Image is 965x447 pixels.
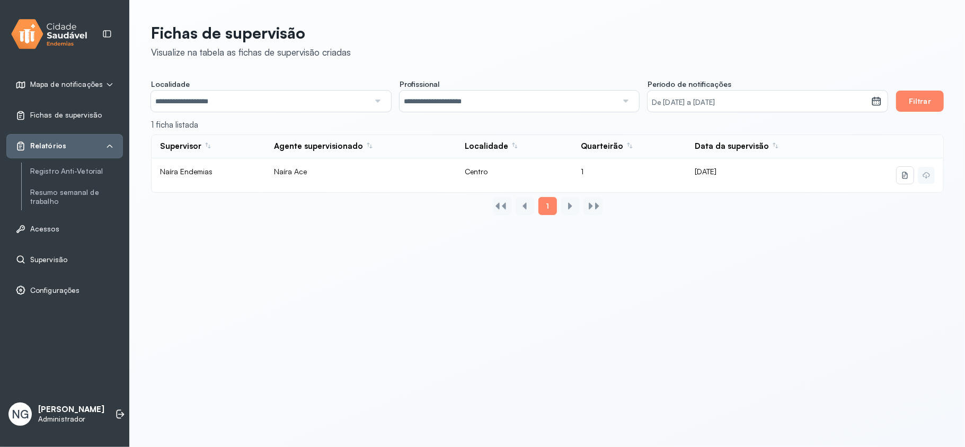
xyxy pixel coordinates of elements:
div: Localidade [465,141,518,151]
div: Quarteirão [581,141,633,151]
a: Resumo semanal de trabalho [30,186,123,208]
td: Naíra Ace [265,158,456,192]
p: Fichas de supervisão [151,23,351,42]
a: Fichas de supervisão [15,110,114,121]
span: Acessos [30,225,59,234]
p: Administrador [38,415,104,424]
span: 1 [546,201,549,211]
div: Visualize na tabela as fichas de supervisão criadas [151,47,351,58]
p: [PERSON_NAME] [38,405,104,415]
div: 1 [581,167,678,176]
div: Data da supervisão [695,141,779,151]
small: De [DATE] a [DATE] [652,97,867,108]
div: Agente supervisionado [274,141,373,151]
span: Profissional [400,79,440,89]
a: Registro Anti-Vetorial [30,167,123,176]
td: Centro [456,158,572,192]
span: NG [12,407,29,421]
span: Fichas de supervisão [30,111,102,120]
span: Localidade [151,79,190,89]
span: Configurações [30,286,79,295]
a: Configurações [15,285,114,296]
div: Supervisor [160,141,211,151]
span: Relatórios [30,141,66,150]
span: Período de notificações [648,79,731,89]
a: Acessos [15,223,114,234]
a: Resumo semanal de trabalho [30,188,123,206]
button: Filtrar [896,91,944,112]
a: Registro Anti-Vetorial [30,165,123,178]
div: 1 ficha listada [151,120,944,130]
td: Naíra Endemias [152,158,265,192]
td: [DATE] [686,158,853,192]
a: Supervisão [15,254,114,265]
span: Mapa de notificações [30,80,103,89]
span: Supervisão [30,255,67,264]
img: logo.svg [11,17,87,51]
